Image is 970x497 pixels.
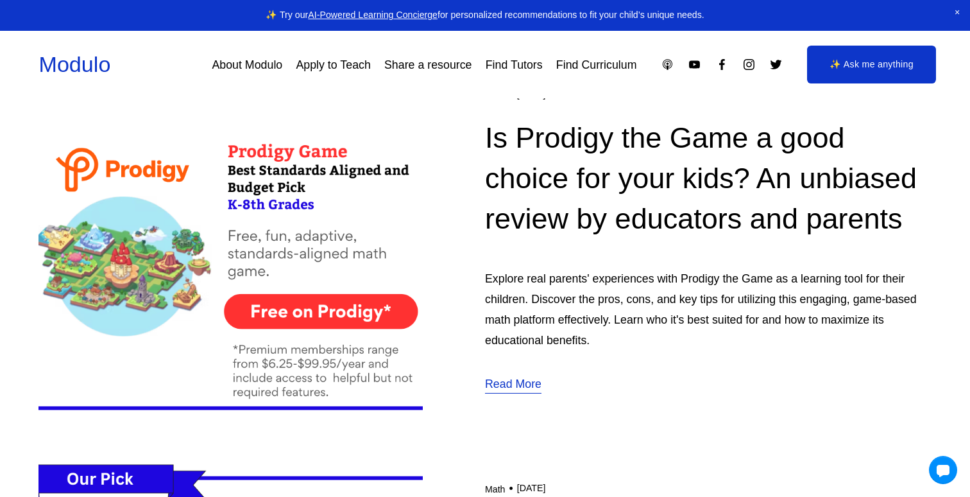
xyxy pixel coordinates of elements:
a: Apply to Teach [296,53,370,76]
a: ✨ Ask me anything [807,46,937,84]
a: Find Curriculum [556,53,637,76]
a: About Modulo [212,53,282,76]
time: [DATE] [517,483,546,494]
a: Find Tutors [486,53,543,76]
a: Math [485,484,506,494]
a: Instagram [742,58,756,71]
a: Read More [485,374,541,395]
a: Twitter [769,58,783,71]
a: Is Prodigy the Game a good choice for your kids? An unbiased review by educators and parents [485,121,917,235]
a: Apple Podcasts [661,58,674,71]
a: Facebook [715,58,729,71]
a: AI-Powered Learning Concierge [308,10,438,20]
img: Is Prodigy the Game a good choice for your kids? An unbiased review by educators and parents [38,48,422,432]
a: Modulo [38,52,110,76]
a: Share a resource [384,53,472,76]
p: Explore real parents' experiences with Prodigy the Game as a learning tool for their children. Di... [485,268,932,351]
a: YouTube [688,58,701,71]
